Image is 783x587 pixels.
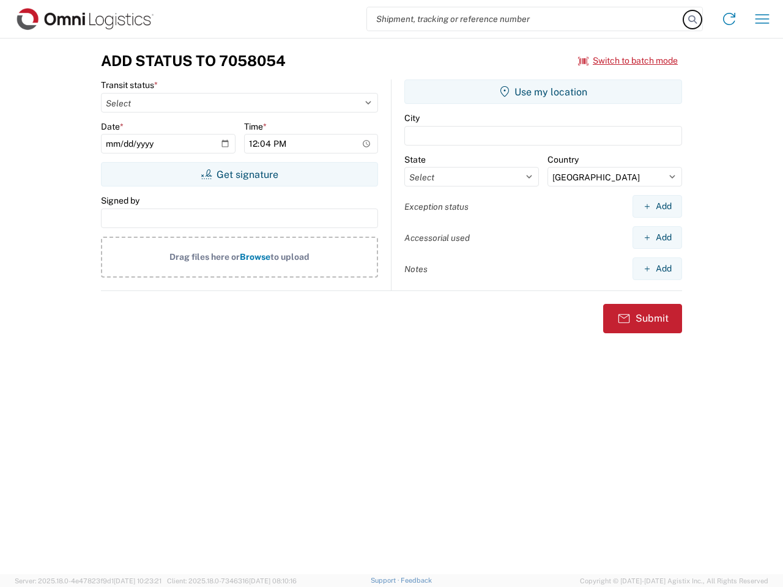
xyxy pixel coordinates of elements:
label: Signed by [101,195,139,206]
button: Use my location [404,79,682,104]
button: Add [633,195,682,218]
button: Add [633,226,682,249]
span: Drag files here or [169,252,240,262]
label: Exception status [404,201,469,212]
button: Add [633,257,682,280]
label: Date [101,121,124,132]
label: Country [547,154,579,165]
span: [DATE] 10:23:21 [114,577,161,585]
span: to upload [270,252,310,262]
span: Copyright © [DATE]-[DATE] Agistix Inc., All Rights Reserved [580,575,768,586]
button: Submit [603,304,682,333]
h3: Add Status to 7058054 [101,52,286,70]
a: Feedback [401,577,432,584]
span: Client: 2025.18.0-7346316 [167,577,297,585]
label: Transit status [101,79,158,90]
label: Notes [404,264,428,275]
span: [DATE] 08:10:16 [249,577,297,585]
button: Get signature [101,162,378,186]
label: Accessorial used [404,232,470,243]
span: Server: 2025.18.0-4e47823f9d1 [15,577,161,585]
label: State [404,154,426,165]
a: Support [371,577,401,584]
label: Time [244,121,267,132]
button: Switch to batch mode [578,51,678,71]
input: Shipment, tracking or reference number [367,7,684,31]
span: Browse [240,252,270,262]
label: City [404,113,420,124]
